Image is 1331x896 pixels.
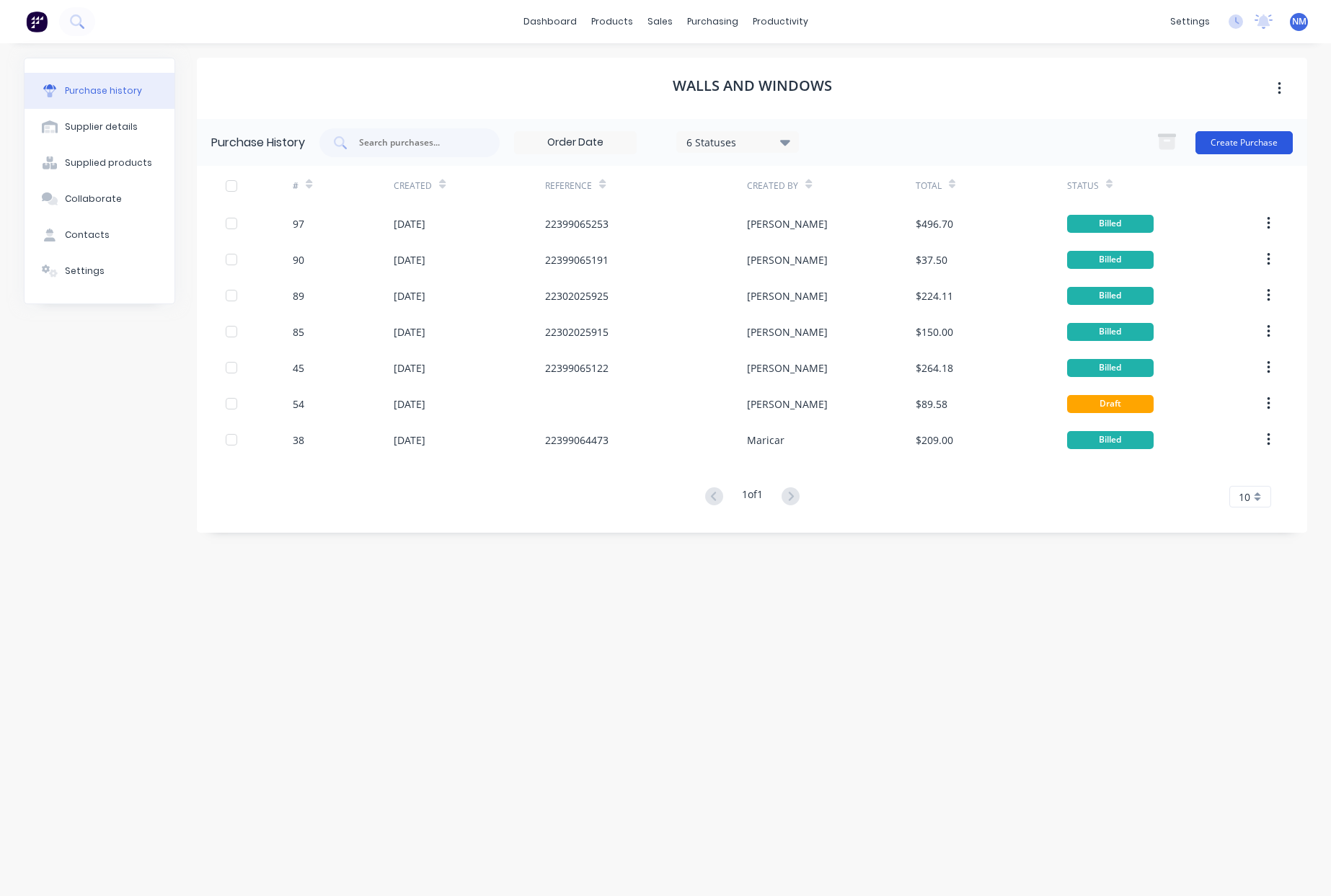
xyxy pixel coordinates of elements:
div: [DATE] [394,252,425,267]
div: purchasing [680,11,746,32]
a: dashboard [516,11,584,32]
div: Billed [1067,215,1154,233]
button: Collaborate [25,181,174,217]
div: # [293,179,299,192]
div: 97 [293,216,304,231]
div: Created [394,179,432,192]
div: 22399064473 [545,433,609,448]
div: $224.11 [916,288,953,303]
div: [DATE] [394,324,425,340]
div: [DATE] [394,433,425,448]
button: Purchase history [25,73,174,109]
div: Supplier details [65,120,138,133]
div: [PERSON_NAME] [747,396,828,412]
input: Order Date [515,132,636,154]
div: 89 [293,288,304,303]
div: $209.00 [916,433,953,448]
div: Reference [545,179,592,192]
div: 22399065253 [545,216,609,231]
div: $89.58 [916,396,947,412]
div: 54 [293,396,304,412]
div: 6 Statuses [686,134,790,149]
div: Total [916,179,942,192]
div: Settings [65,265,105,278]
div: Billed [1067,287,1154,305]
div: $37.50 [916,252,947,267]
div: Status [1067,179,1099,192]
div: 45 [293,360,304,376]
div: settings [1163,11,1217,32]
div: $264.18 [916,360,953,376]
div: [PERSON_NAME] [747,360,828,376]
div: Created By [747,179,798,192]
div: Billed [1067,323,1154,341]
div: [DATE] [394,360,425,376]
div: Billed [1067,251,1154,269]
button: Create Purchase [1195,131,1293,154]
div: 22399065191 [545,252,609,267]
button: Supplied products [25,145,174,181]
div: [PERSON_NAME] [747,252,828,267]
div: 22399065122 [545,360,609,376]
button: Contacts [25,217,174,253]
input: Search purchases... [358,136,477,150]
div: Supplied products [65,156,152,169]
div: 1 of 1 [742,487,763,507]
div: Purchase History [211,134,305,151]
div: Maricar [747,433,784,448]
div: Collaborate [65,192,122,205]
span: 10 [1239,489,1250,505]
div: Billed [1067,359,1154,377]
div: [DATE] [394,216,425,231]
div: [PERSON_NAME] [747,288,828,303]
div: Contacts [65,229,110,241]
div: [PERSON_NAME] [747,216,828,231]
div: 38 [293,433,304,448]
button: Supplier details [25,109,174,145]
img: Factory [26,11,48,32]
div: [DATE] [394,288,425,303]
div: $496.70 [916,216,953,231]
div: 22302025915 [545,324,609,340]
div: 85 [293,324,304,340]
div: $150.00 [916,324,953,340]
div: productivity [746,11,815,32]
div: 90 [293,252,304,267]
div: 22302025925 [545,288,609,303]
div: [DATE] [394,396,425,412]
div: Billed [1067,431,1154,449]
h1: Walls and Windows [673,77,832,94]
span: NM [1292,15,1306,28]
div: Purchase history [65,84,142,97]
div: Draft [1067,395,1154,413]
div: products [584,11,640,32]
button: Settings [25,253,174,289]
div: sales [640,11,680,32]
div: [PERSON_NAME] [747,324,828,340]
